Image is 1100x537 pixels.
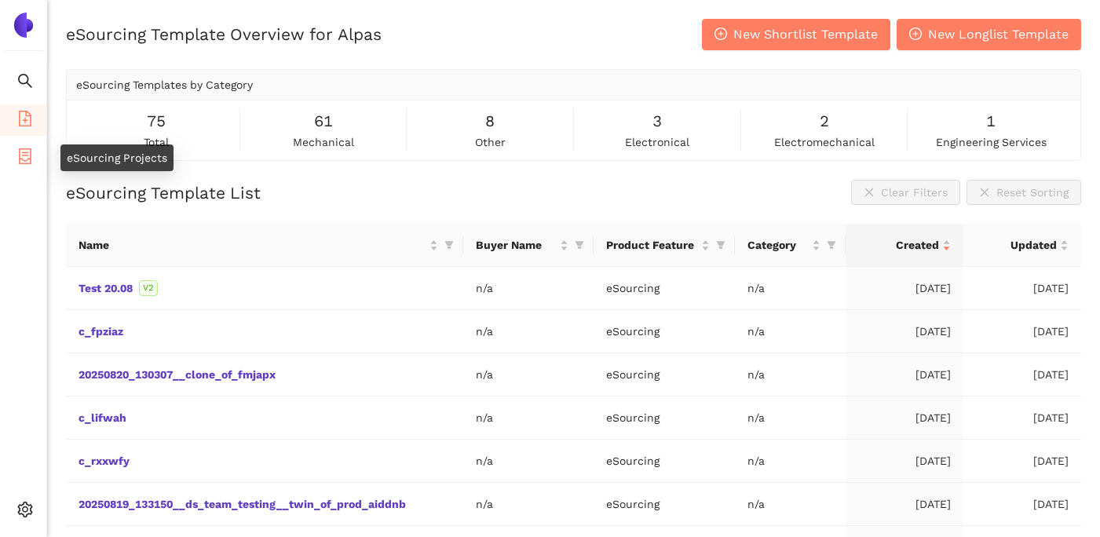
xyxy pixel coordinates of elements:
span: container [17,143,33,174]
span: filter [824,233,839,257]
td: [DATE] [963,267,1081,310]
span: filter [713,233,729,257]
td: [DATE] [963,483,1081,526]
td: eSourcing [594,440,735,483]
span: Product Feature [606,236,698,254]
h2: eSourcing Template List [66,181,261,204]
span: electromechanical [774,133,875,151]
span: total [144,133,169,151]
td: n/a [463,440,594,483]
span: filter [444,240,454,250]
span: filter [716,240,725,250]
span: engineering services [936,133,1047,151]
td: n/a [735,396,846,440]
span: V2 [139,280,158,296]
td: [DATE] [963,353,1081,396]
span: 61 [314,109,333,133]
th: this column's title is Updated,this column is sortable [963,224,1081,267]
img: Logo [11,13,36,38]
td: [DATE] [963,396,1081,440]
span: filter [572,233,587,257]
span: electronical [625,133,689,151]
td: n/a [735,267,846,310]
td: [DATE] [846,310,963,353]
td: [DATE] [963,310,1081,353]
span: Buyer Name [476,236,557,254]
span: plus-circle [909,27,922,42]
span: Created [858,236,939,254]
td: n/a [463,396,594,440]
h2: eSourcing Template Overview for Alpas [66,23,382,46]
td: [DATE] [846,440,963,483]
td: [DATE] [846,267,963,310]
td: n/a [463,353,594,396]
td: eSourcing [594,353,735,396]
span: file-add [17,105,33,137]
td: n/a [463,267,594,310]
td: n/a [735,353,846,396]
td: n/a [735,483,846,526]
td: [DATE] [846,353,963,396]
button: plus-circleNew Longlist Template [897,19,1081,50]
button: closeClear Filters [851,180,960,205]
span: filter [827,240,836,250]
td: [DATE] [846,396,963,440]
span: 2 [820,109,829,133]
td: [DATE] [963,440,1081,483]
td: n/a [735,440,846,483]
span: filter [441,233,457,257]
span: 1 [986,109,996,133]
td: n/a [463,310,594,353]
span: mechanical [293,133,354,151]
span: Updated [976,236,1057,254]
span: search [17,68,33,99]
span: New Longlist Template [928,24,1069,44]
th: this column's title is Buyer Name,this column is sortable [463,224,594,267]
td: eSourcing [594,483,735,526]
span: 75 [147,109,166,133]
button: closeReset Sorting [967,180,1081,205]
span: setting [17,496,33,528]
span: filter [575,240,584,250]
td: [DATE] [846,483,963,526]
td: n/a [463,483,594,526]
th: this column's title is Name,this column is sortable [66,224,463,267]
button: plus-circleNew Shortlist Template [702,19,890,50]
span: 3 [652,109,662,133]
span: Name [79,236,426,254]
th: this column's title is Category,this column is sortable [735,224,846,267]
td: eSourcing [594,267,735,310]
span: New Shortlist Template [733,24,878,44]
span: other [475,133,506,151]
div: eSourcing Projects [60,144,174,171]
td: eSourcing [594,396,735,440]
th: this column's title is Product Feature,this column is sortable [594,224,735,267]
span: 8 [485,109,495,133]
span: eSourcing Templates by Category [76,79,253,91]
span: Category [747,236,809,254]
span: plus-circle [714,27,727,42]
td: eSourcing [594,310,735,353]
td: n/a [735,310,846,353]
